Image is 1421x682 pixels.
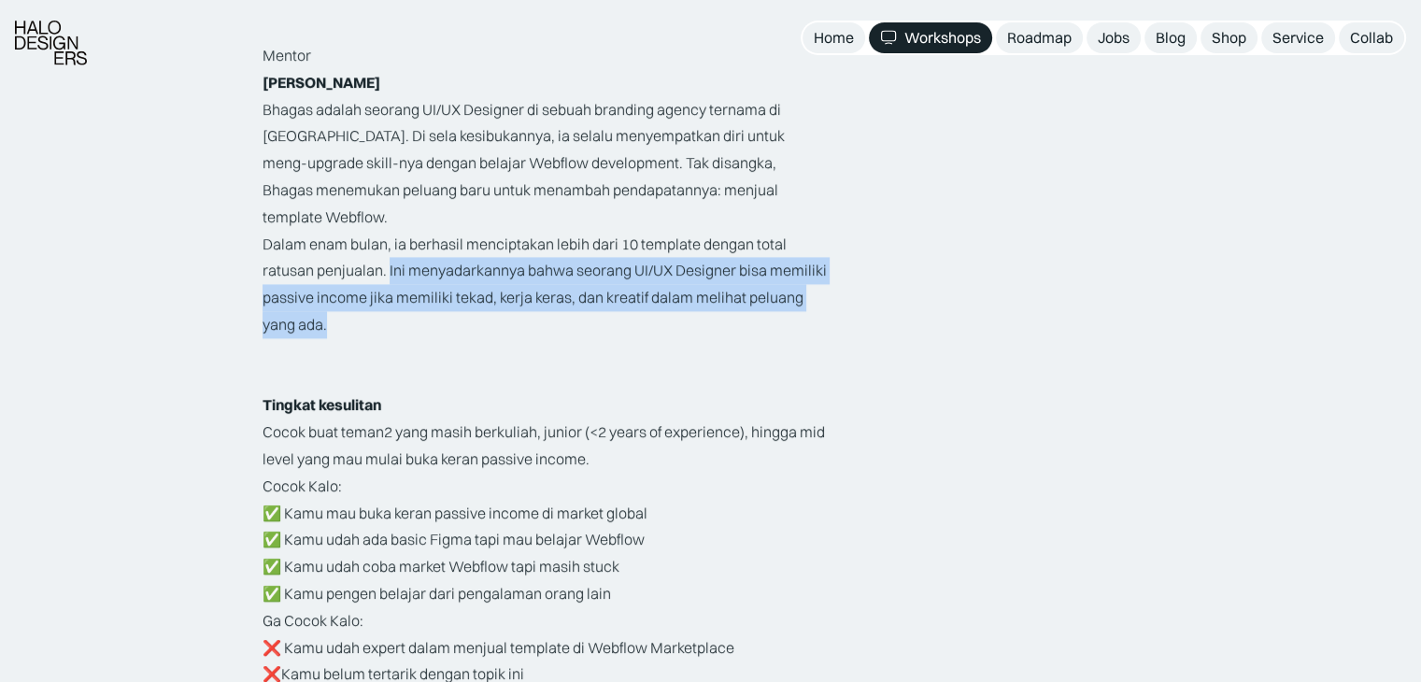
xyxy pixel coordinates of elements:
[1350,28,1393,48] div: Collab
[1156,28,1186,48] div: Blog
[263,419,829,473] p: Cocok buat teman2 yang masih berkuliah, junior (<2 years of experience), hingga mid level yang ma...
[904,28,981,48] div: Workshops
[1098,28,1130,48] div: Jobs
[263,473,829,607] p: Cocok Kalo: ✅ Kamu mau buka keran passive income di market global ✅ Kamu udah ada basic Figma tap...
[1144,22,1197,53] a: Blog
[1087,22,1141,53] a: Jobs
[803,22,865,53] a: Home
[814,28,854,48] div: Home
[263,42,829,69] p: Mentor
[263,73,380,92] strong: [PERSON_NAME]
[263,15,829,42] p: ‍
[263,231,829,338] p: Dalam enam bulan, ia berhasil menciptakan lebih dari 10 template dengan total ratusan penjualan. ...
[869,22,992,53] a: Workshops
[263,338,829,365] p: ‍
[1212,28,1246,48] div: Shop
[1339,22,1404,53] a: Collab
[1007,28,1072,48] div: Roadmap
[1272,28,1324,48] div: Service
[996,22,1083,53] a: Roadmap
[263,365,829,392] p: ‍
[1201,22,1258,53] a: Shop
[263,395,381,414] strong: Tingkat kesulitan
[1261,22,1335,53] a: Service
[263,96,829,231] p: Bhagas adalah seorang UI/UX Designer di sebuah branding agency ternama di [GEOGRAPHIC_DATA]. Di s...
